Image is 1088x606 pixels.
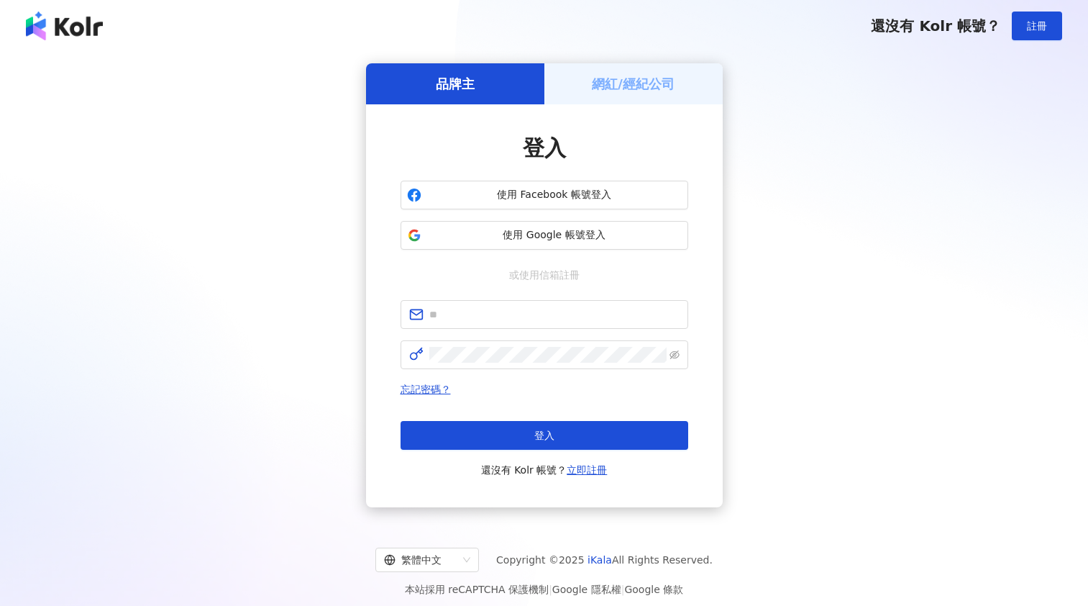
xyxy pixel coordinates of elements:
[624,584,683,595] a: Google 條款
[567,464,607,476] a: 立即註冊
[552,584,621,595] a: Google 隱私權
[1012,12,1062,40] button: 註冊
[669,350,680,360] span: eye-invisible
[401,221,688,250] button: 使用 Google 帳號登入
[534,430,554,441] span: 登入
[481,461,608,479] span: 還沒有 Kolr 帳號？
[588,554,612,566] a: iKala
[549,584,552,595] span: |
[26,12,103,40] img: logo
[384,548,457,571] div: 繁體中文
[405,581,683,598] span: 本站採用 reCAPTCHA 保護機制
[523,135,566,160] span: 登入
[427,188,682,202] span: 使用 Facebook 帳號登入
[592,75,675,93] h5: 網紅/經紀公司
[496,551,713,569] span: Copyright © 2025 All Rights Reserved.
[436,75,475,93] h5: 品牌主
[427,228,682,243] span: 使用 Google 帳號登入
[1027,20,1047,32] span: 註冊
[401,384,451,395] a: 忘記密碼？
[621,584,625,595] span: |
[871,17,1000,35] span: 還沒有 Kolr 帳號？
[401,181,688,209] button: 使用 Facebook 帳號登入
[499,267,590,283] span: 或使用信箱註冊
[401,421,688,450] button: 登入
